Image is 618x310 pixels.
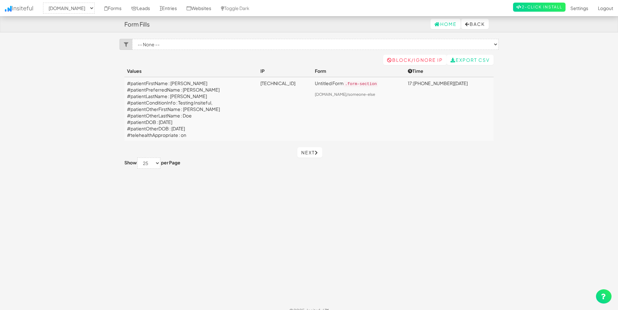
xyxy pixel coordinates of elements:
a: Block/Ignore IP [383,55,447,65]
a: 2-Click Install [513,3,566,12]
p: Untitled Form [315,80,403,87]
label: Show [124,159,137,166]
th: Time [405,65,494,77]
img: icon.png [5,6,12,12]
th: Values [124,65,258,77]
a: Export CSV [447,55,494,65]
td: #patientFirstName : [PERSON_NAME] #patientPreferredName : [PERSON_NAME] #patientLastName : [PERSO... [124,77,258,141]
button: Back [461,19,489,29]
a: Home [430,19,461,29]
th: Form [312,65,405,77]
h4: Form Fills [124,21,150,28]
th: IP [258,65,312,77]
label: per Page [161,159,180,166]
a: Next [297,147,322,158]
a: [DOMAIN_NAME]/someone-else [315,92,375,97]
code: .form-section [344,81,378,87]
a: [TECHNICAL_ID] [260,80,295,86]
td: 17:[PHONE_NUMBER][DATE] [405,77,494,141]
